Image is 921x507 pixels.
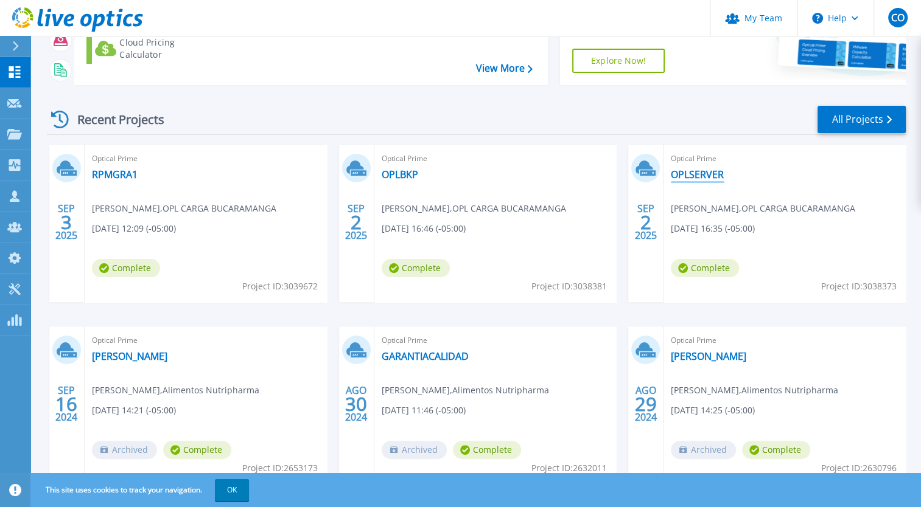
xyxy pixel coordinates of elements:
[92,152,320,165] span: Optical Prime
[345,399,367,409] span: 30
[215,479,249,501] button: OK
[531,461,607,475] span: Project ID: 2632011
[92,384,259,397] span: [PERSON_NAME] , Alimentos Nutripharma
[163,441,231,459] span: Complete
[382,222,466,235] span: [DATE] 16:46 (-05:00)
[572,49,665,73] a: Explore Now!
[55,399,77,409] span: 16
[635,399,657,409] span: 29
[382,384,549,397] span: [PERSON_NAME] , Alimentos Nutripharma
[671,334,898,347] span: Optical Prime
[634,200,657,244] div: SEP 2025
[92,202,276,215] span: [PERSON_NAME] , OPL CARGA BUCARAMANGA
[55,382,78,426] div: SEP 2024
[242,280,318,293] span: Project ID: 3039672
[351,217,362,227] span: 2
[92,404,176,417] span: [DATE] 14:21 (-05:00)
[61,217,72,227] span: 3
[453,441,521,459] span: Complete
[671,441,736,459] span: Archived
[531,280,607,293] span: Project ID: 3038381
[476,63,533,74] a: View More
[671,350,746,362] a: [PERSON_NAME]
[671,259,739,277] span: Complete
[119,36,217,61] div: Cloud Pricing Calculator
[671,384,838,397] span: [PERSON_NAME] , Alimentos Nutripharma
[742,441,810,459] span: Complete
[891,13,904,22] span: CO
[382,168,418,181] a: OPLBKP
[671,152,898,165] span: Optical Prime
[92,168,138,181] a: RPMGRA1
[33,479,249,501] span: This site uses cookies to track your navigation.
[671,222,755,235] span: [DATE] 16:35 (-05:00)
[634,382,657,426] div: AGO 2024
[821,280,897,293] span: Project ID: 3038373
[92,350,167,362] a: [PERSON_NAME]
[92,259,160,277] span: Complete
[382,334,609,347] span: Optical Prime
[671,168,724,181] a: OPLSERVER
[382,441,447,459] span: Archived
[345,200,368,244] div: SEP 2025
[382,259,450,277] span: Complete
[345,382,368,426] div: AGO 2024
[382,152,609,165] span: Optical Prime
[242,461,318,475] span: Project ID: 2653173
[86,33,222,64] a: Cloud Pricing Calculator
[55,200,78,244] div: SEP 2025
[821,461,897,475] span: Project ID: 2630796
[382,350,469,362] a: GARANTIACALIDAD
[47,105,181,134] div: Recent Projects
[382,404,466,417] span: [DATE] 11:46 (-05:00)
[92,334,320,347] span: Optical Prime
[92,222,176,235] span: [DATE] 12:09 (-05:00)
[382,202,566,215] span: [PERSON_NAME] , OPL CARGA BUCARAMANGA
[818,106,906,133] a: All Projects
[640,217,651,227] span: 2
[671,404,755,417] span: [DATE] 14:25 (-05:00)
[671,202,855,215] span: [PERSON_NAME] , OPL CARGA BUCARAMANGA
[92,441,157,459] span: Archived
